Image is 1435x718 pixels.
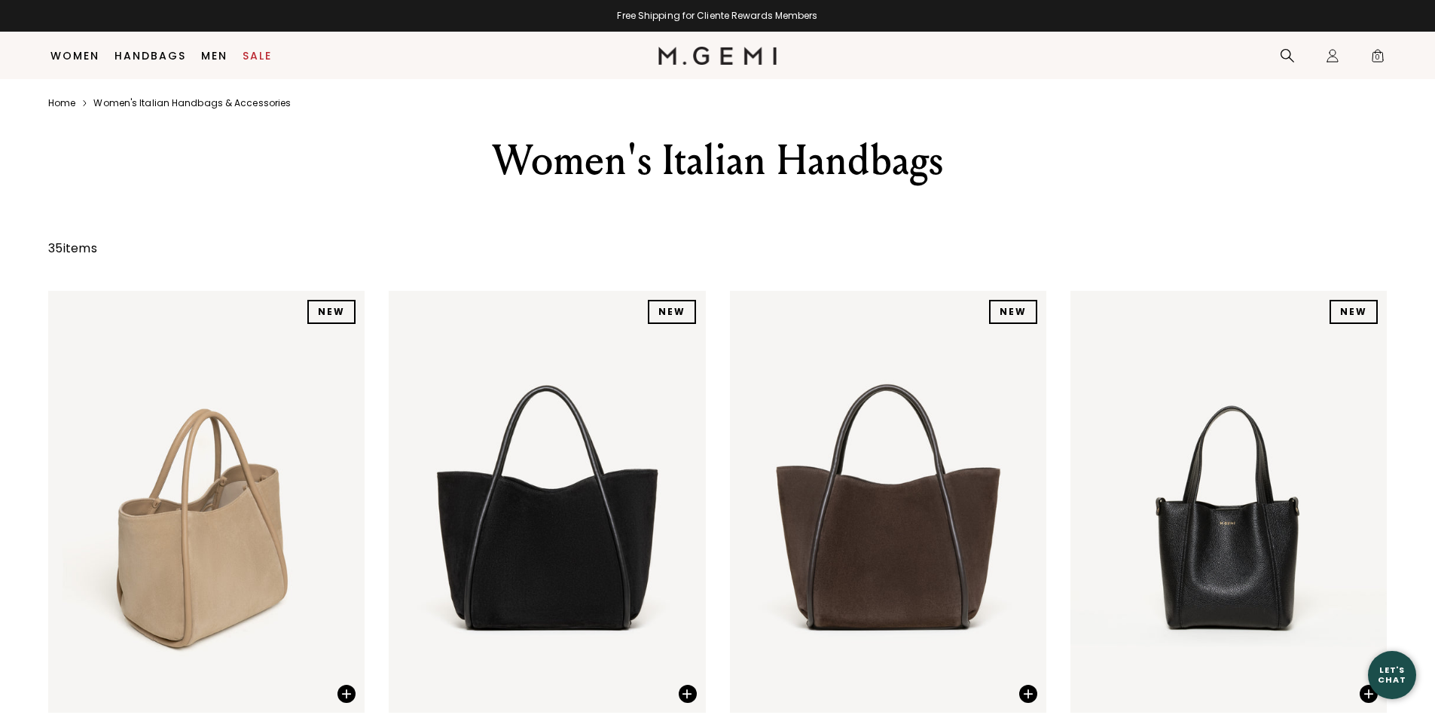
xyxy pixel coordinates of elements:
[307,300,356,324] div: NEW
[243,50,272,62] a: Sale
[1368,665,1416,684] div: Let's Chat
[456,133,979,188] div: Women's Italian Handbags
[1046,291,1363,713] img: The Ursula Tote
[705,291,1021,713] img: The Ursula Tote
[114,50,186,62] a: Handbags
[365,291,681,713] img: The Ursula Tote
[730,291,1046,713] img: The Ursula Tote
[1330,300,1378,324] div: NEW
[648,300,696,324] div: NEW
[1370,51,1385,66] span: 0
[50,50,99,62] a: Women
[989,300,1037,324] div: NEW
[201,50,227,62] a: Men
[48,97,75,109] a: Home
[389,291,705,713] img: The Ursula Tote
[48,291,365,713] img: The Ursula Tote
[1070,291,1387,713] img: The Lola Small Convertible Tote
[658,47,777,65] img: M.Gemi
[93,97,291,109] a: Women's italian handbags & accessories
[48,240,97,258] div: 35 items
